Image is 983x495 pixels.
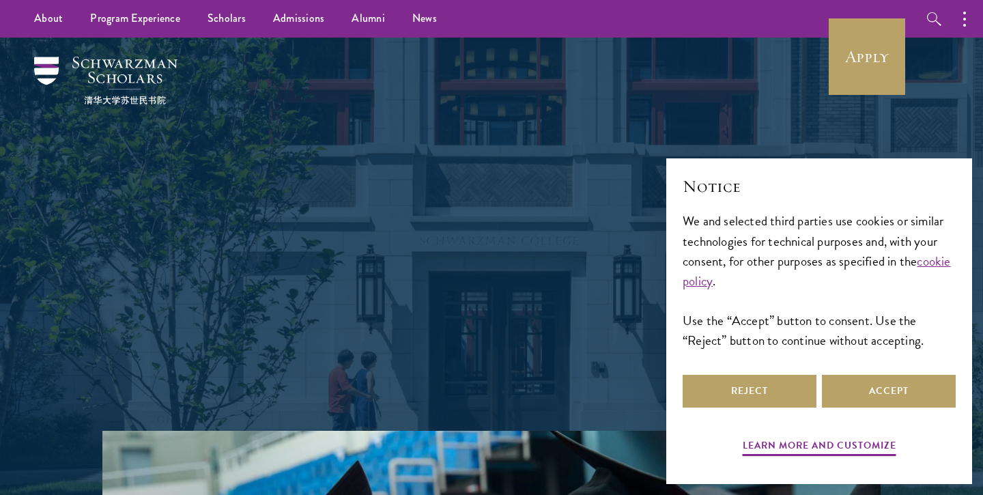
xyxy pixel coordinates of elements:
img: Schwarzman Scholars [34,57,177,104]
a: Apply [829,18,905,95]
h2: Notice [683,175,956,198]
button: Learn more and customize [743,437,896,458]
button: Accept [822,375,956,408]
button: Reject [683,375,816,408]
a: cookie policy [683,251,951,291]
div: We and selected third parties use cookies or similar technologies for technical purposes and, wit... [683,211,956,350]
